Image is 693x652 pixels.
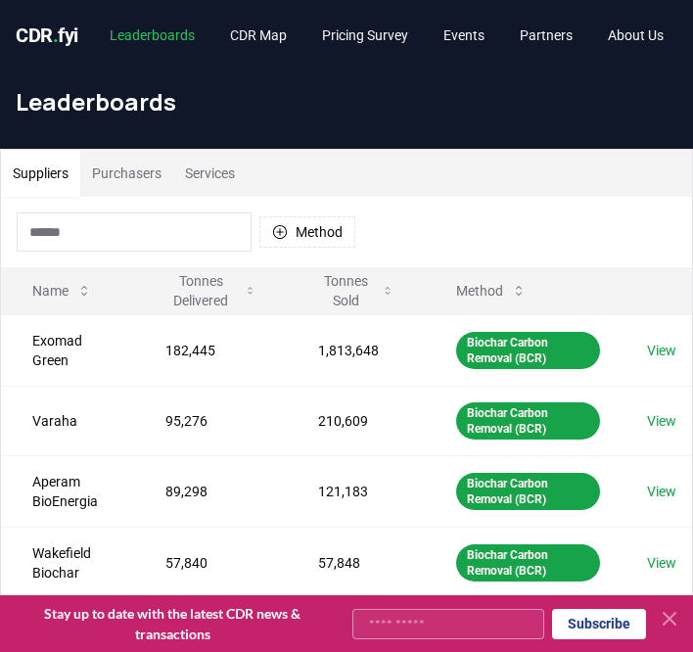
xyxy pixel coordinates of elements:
[16,22,78,49] a: CDR.fyi
[647,482,676,501] a: View
[456,332,600,369] div: Biochar Carbon Removal (BCR)
[214,18,302,53] a: CDR Map
[647,553,676,573] a: View
[17,271,108,310] button: Name
[504,18,588,53] a: Partners
[287,314,425,386] td: 1,813,648
[456,473,600,510] div: Biochar Carbon Removal (BCR)
[647,341,676,360] a: View
[1,314,134,386] td: Exomad Green
[1,455,134,527] td: Aperam BioEnergia
[134,314,287,386] td: 182,445
[306,18,424,53] a: Pricing Survey
[287,527,425,598] td: 57,848
[80,150,173,197] button: Purchasers
[134,455,287,527] td: 89,298
[134,527,287,598] td: 57,840
[134,386,287,455] td: 95,276
[428,18,500,53] a: Events
[150,271,271,310] button: Tonnes Delivered
[456,402,600,440] div: Biochar Carbon Removal (BCR)
[173,150,247,197] button: Services
[647,411,676,431] a: View
[456,544,600,582] div: Biochar Carbon Removal (BCR)
[287,386,425,455] td: 210,609
[440,271,542,310] button: Method
[302,271,409,310] button: Tonnes Sold
[287,455,425,527] td: 121,183
[1,386,134,455] td: Varaha
[1,527,134,598] td: Wakefield Biochar
[94,18,210,53] a: Leaderboards
[53,23,59,47] span: .
[16,86,677,117] h1: Leaderboards
[592,18,679,53] a: About Us
[16,23,78,47] span: CDR fyi
[259,216,355,248] button: Method
[1,150,80,197] button: Suppliers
